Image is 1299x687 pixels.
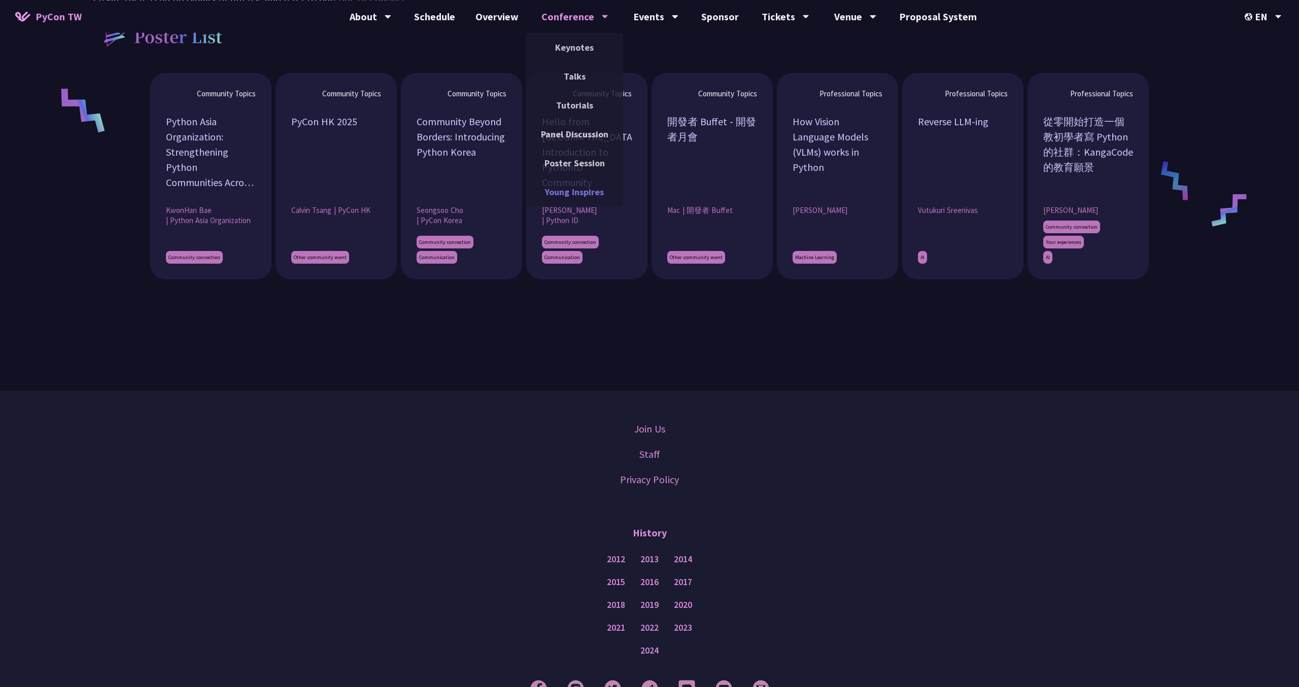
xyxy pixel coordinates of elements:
h2: Poster List [134,24,222,48]
a: 2023 [674,622,692,634]
span: Other community event [667,251,725,264]
a: 2022 [640,622,659,634]
a: 2018 [607,599,625,611]
span: Community connection [1043,221,1100,233]
a: 2013 [640,553,659,566]
div: Python Asia Organization: Strengthening Python Communities Across [GEOGRAPHIC_DATA] [166,114,256,190]
span: Communication [417,251,457,264]
span: AI [918,251,927,264]
a: 2021 [607,622,625,634]
a: Keynotes [526,35,623,59]
div: Community Topics [291,89,381,99]
a: Staff [639,447,660,462]
span: Seongsoo Cho [417,205,463,215]
img: Locale Icon [1245,13,1255,20]
a: 2012 [607,553,625,566]
a: 2015 [607,576,625,589]
a: 2020 [674,599,692,611]
span: AI [1043,251,1052,264]
span: KwonHan Bae [166,205,212,215]
span: | 開發者 Buffet [682,205,733,215]
span: PyCon TW [36,9,82,24]
p: History [633,518,667,548]
div: Community Topics [667,89,757,99]
span: Vutukuri Sreenivas [918,205,978,215]
span: [PERSON_NAME] [542,205,597,215]
span: Community connection [166,251,223,264]
a: 2014 [674,553,692,566]
a: PyCon TW [5,4,92,29]
a: Tutorials [526,93,623,117]
div: How Vision Language Models (VLMs) works in Python [793,114,882,190]
a: 2016 [640,576,659,589]
span: Other community event [291,251,349,264]
div: Community Topics [417,89,506,99]
span: Mac [667,205,680,215]
span: | PyCon HK [334,205,370,215]
a: Talks [526,64,623,88]
img: Home icon of PyCon TW 2025 [15,11,30,21]
span: Community connection [542,236,599,248]
a: 2019 [640,599,659,611]
a: 2017 [674,576,692,589]
div: PyCon HK 2025 [291,114,381,190]
span: [PERSON_NAME] [793,205,847,215]
span: Your experiences [1043,236,1084,248]
span: | Python ID [542,215,578,226]
span: [PERSON_NAME] [1043,205,1098,215]
span: Calvin Tsang [291,205,331,215]
img: heading-bullet [93,16,134,55]
div: Reverse LLM-ing [918,114,1008,190]
div: 開發者 Buffet - 開發者月會 [667,114,757,190]
div: Professional Topics [793,89,882,99]
span: | Python Asia Organization [166,215,251,226]
a: Privacy Policy [620,472,679,487]
span: Communication [542,251,583,264]
div: 從零開始打造一個教初學者寫 Python 的社群：KangaCode 的教育願景 [1043,114,1133,190]
div: Community Topics [166,89,256,99]
a: Poster Session [526,151,623,174]
a: Panel Discussion [526,122,623,146]
div: Professional Topics [1043,89,1133,99]
a: 2024 [640,644,659,657]
span: Machine Learning [793,251,837,264]
div: Community Beyond Borders: Introducing Python Korea [417,114,506,190]
div: Professional Topics [918,89,1008,99]
span: | PyCon Korea [417,215,462,226]
span: Community connection [417,236,473,248]
a: Join Us [634,421,665,437]
a: Young Inspires [526,179,623,203]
